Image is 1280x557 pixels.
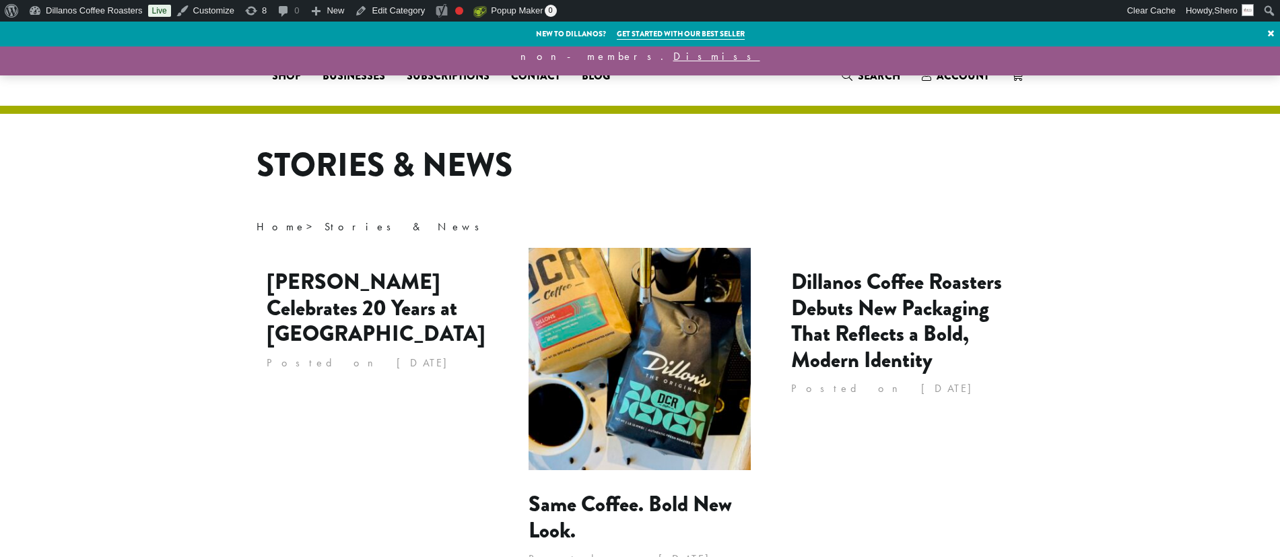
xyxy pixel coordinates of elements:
div: Focus keyphrase not set [455,7,463,15]
a: Home [257,220,306,234]
h1: Stories & News [257,146,1024,185]
p: Posted on [DATE] [791,379,1013,399]
span: Account [937,68,989,84]
a: [PERSON_NAME] Celebrates 20 Years at [GEOGRAPHIC_DATA] [267,266,485,350]
a: × [1262,22,1280,46]
span: Blog [582,68,610,85]
a: Live [148,5,171,17]
span: Contact [511,68,560,85]
span: > [257,220,488,234]
a: Same Coffee. Bold New Look. [529,488,732,546]
p: Posted on [DATE] [267,353,489,373]
span: 0 [545,5,557,17]
a: Shop [261,65,312,87]
span: Shop [272,68,301,85]
span: Subscriptions [407,68,490,85]
img: Same Coffee. Bold New Look. [529,248,751,470]
span: Businesses [323,68,385,85]
span: Shero [1214,5,1238,15]
span: Search [858,68,900,84]
a: Dismiss [673,49,760,63]
a: Dillanos Coffee Roasters Debuts New Packaging That Reflects a Bold, Modern Identity [791,266,1002,375]
a: Get started with our best seller [617,28,745,40]
a: Search [831,65,911,87]
span: Stories & News [325,220,488,234]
